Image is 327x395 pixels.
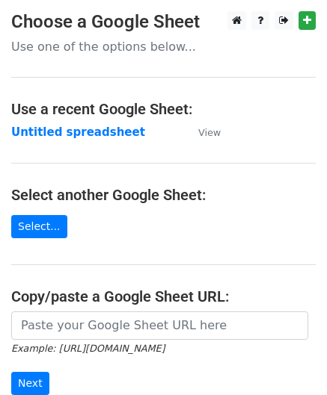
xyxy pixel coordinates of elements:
a: View [183,125,221,139]
h4: Copy/paste a Google Sheet URL: [11,287,316,305]
p: Use one of the options below... [11,39,316,55]
h3: Choose a Google Sheet [11,11,316,33]
small: View [198,127,221,138]
h4: Select another Google Sheet: [11,186,316,204]
a: Select... [11,215,67,238]
input: Next [11,372,49,395]
small: Example: [URL][DOMAIN_NAME] [11,343,165,354]
input: Paste your Google Sheet URL here [11,311,308,340]
a: Untitled spreadsheet [11,125,145,139]
h4: Use a recent Google Sheet: [11,100,316,118]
